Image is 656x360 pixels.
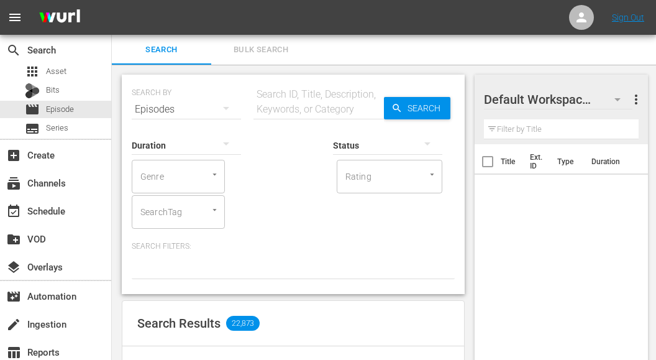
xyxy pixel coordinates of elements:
[6,43,21,58] span: Search
[119,43,204,57] span: Search
[137,316,221,331] span: Search Results
[403,97,450,119] span: Search
[30,3,89,32] img: ans4CAIJ8jUAAAAAAAAAAAAAAAAAAAAAAAAgQb4GAAAAAAAAAAAAAAAAAAAAAAAAJMjXAAAAAAAAAAAAAAAAAAAAAAAAgAT5G...
[132,241,455,252] p: Search Filters:
[132,92,241,127] div: Episodes
[6,232,21,247] span: VOD
[484,82,632,117] div: Default Workspace
[6,204,21,219] span: Schedule
[550,144,584,179] th: Type
[6,345,21,360] span: Reports
[501,144,522,179] th: Title
[25,83,40,98] div: Bits
[629,92,644,107] span: more_vert
[46,84,60,96] span: Bits
[6,260,21,275] span: Overlays
[384,97,450,119] button: Search
[46,103,74,116] span: Episode
[6,289,21,304] span: movie_filter
[226,316,260,331] span: 22,873
[219,43,303,57] span: Bulk Search
[7,10,22,25] span: menu
[612,12,644,22] a: Sign Out
[209,168,221,180] button: Open
[522,144,550,179] th: Ext. ID
[6,176,21,191] span: Channels
[209,204,221,216] button: Open
[25,121,40,136] span: Series
[253,87,384,117] div: Search ID, Title, Description, Keywords, or Category
[25,102,40,117] span: Episode
[25,64,40,79] span: Asset
[6,317,21,332] span: Ingestion
[46,122,68,134] span: Series
[426,168,438,180] button: Open
[6,148,21,163] span: Create
[46,65,66,78] span: Asset
[591,88,607,114] span: 0
[629,85,644,114] button: more_vert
